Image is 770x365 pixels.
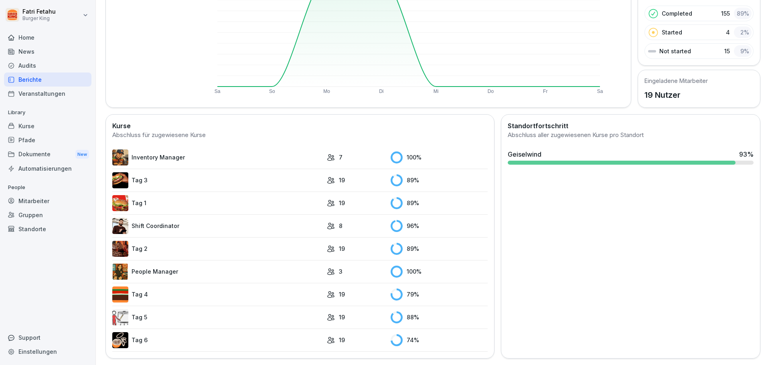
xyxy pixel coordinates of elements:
[112,149,323,165] a: Inventory Manager
[391,197,488,209] div: 89 %
[391,334,488,346] div: 74 %
[112,309,128,325] img: vy1vuzxsdwx3e5y1d1ft51l0.png
[662,28,682,36] p: Started
[721,9,730,18] p: 155
[112,286,323,302] a: Tag 4
[4,30,91,44] a: Home
[112,195,323,211] a: Tag 1
[4,194,91,208] a: Mitarbeiter
[112,264,323,280] a: People Manager
[4,119,91,133] a: Kurse
[734,26,752,38] div: 2 %
[112,332,128,348] img: rvamvowt7cu6mbuhfsogl0h5.png
[734,45,752,57] div: 9 %
[4,87,91,101] a: Veranstaltungen
[4,161,91,175] a: Automatisierungen
[339,244,345,253] p: 19
[597,89,603,94] text: Sa
[4,44,91,58] a: News
[391,151,488,163] div: 100 %
[391,243,488,255] div: 89 %
[4,106,91,119] p: Library
[543,89,547,94] text: Fr
[112,172,128,188] img: cq6tslmxu1pybroki4wxmcwi.png
[4,73,91,87] a: Berichte
[488,89,494,94] text: Do
[379,89,383,94] text: Di
[112,131,488,140] div: Abschluss für zugewiesene Kurse
[75,150,89,159] div: New
[391,266,488,278] div: 100 %
[391,220,488,232] div: 96 %
[215,89,221,94] text: Sa
[112,172,323,188] a: Tag 3
[112,149,128,165] img: o1h5p6rcnzw0lu1jns37xjxx.png
[22,16,56,21] p: Burger King
[112,286,128,302] img: a35kjdk9hf9utqmhbz0ibbvi.png
[339,290,345,298] p: 19
[112,264,128,280] img: xc3x9m9uz5qfs93t7kmvoxs4.png
[112,241,128,257] img: hzkj8u8nkg09zk50ub0d0otk.png
[112,121,488,131] h2: Kurse
[4,58,91,73] a: Audits
[4,147,91,162] div: Dokumente
[269,89,275,94] text: So
[22,8,56,15] p: Fatri Fetahu
[4,181,91,194] p: People
[339,199,345,207] p: 19
[724,47,730,55] p: 15
[391,288,488,300] div: 79 %
[434,89,439,94] text: Mi
[644,89,708,101] p: 19 Nutzer
[4,133,91,147] a: Pfade
[508,131,754,140] div: Abschluss aller zugewiesenen Kurse pro Standort
[508,149,541,159] div: Geiselwind
[339,176,345,184] p: 19
[726,28,730,36] p: 4
[734,8,752,19] div: 89 %
[391,311,488,323] div: 88 %
[339,153,342,161] p: 7
[339,336,345,344] p: 19
[4,208,91,222] a: Gruppen
[4,222,91,236] a: Standorte
[739,149,754,159] div: 93 %
[339,267,342,276] p: 3
[339,313,345,321] p: 19
[112,309,323,325] a: Tag 5
[508,121,754,131] h2: Standortfortschritt
[339,222,342,230] p: 8
[4,345,91,359] a: Einstellungen
[112,332,323,348] a: Tag 6
[112,195,128,211] img: kxzo5hlrfunza98hyv09v55a.png
[112,218,323,234] a: Shift Coordinator
[112,241,323,257] a: Tag 2
[644,77,708,85] h5: Eingeladene Mitarbeiter
[4,331,91,345] div: Support
[391,174,488,186] div: 89 %
[505,146,757,168] a: Geiselwind93%
[662,9,692,18] p: Completed
[112,218,128,234] img: q4kvd0p412g56irxfxn6tm8s.png
[4,147,91,162] a: DokumenteNew
[659,47,691,55] p: Not started
[323,89,330,94] text: Mo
